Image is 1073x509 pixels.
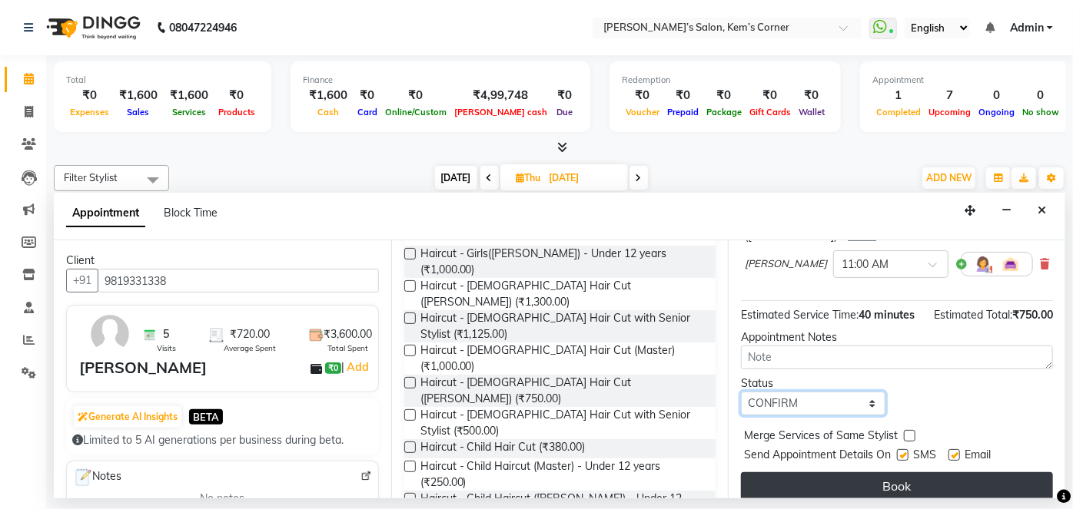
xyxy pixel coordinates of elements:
span: Email [965,447,991,466]
div: ₹0 [622,87,663,104]
div: ₹1,600 [164,87,214,104]
button: Close [1031,199,1053,223]
span: Appointment [66,200,145,227]
span: [PERSON_NAME] cash [450,107,551,117]
span: Online/Custom [381,107,450,117]
div: Appointment Notes [741,329,1053,345]
div: 1 [872,87,925,104]
input: Search by Name/Mobile/Email/Code [98,269,379,293]
span: No show [1018,107,1063,117]
span: Gift Cards [746,107,795,117]
span: Services [168,107,210,117]
span: Thu [513,172,545,183]
span: Due [553,107,576,117]
div: 7 [925,87,975,104]
span: Admin [1010,20,1044,36]
span: Products [214,107,259,117]
div: ₹0 [663,87,703,104]
span: [PERSON_NAME] [745,256,827,272]
img: Interior.png [1002,255,1020,273]
span: ₹720.00 [230,326,270,342]
span: Estimated Total: [934,308,1012,322]
span: 5 [163,326,169,342]
div: ₹0 [354,87,381,104]
button: Generate AI Insights [74,406,181,428]
span: ₹750.00 [1012,308,1053,322]
span: Haircut - [DEMOGRAPHIC_DATA] Hair Cut ([PERSON_NAME]) (₹1,300.00) [420,278,704,310]
span: Prepaid [663,107,703,117]
span: Notes [73,468,121,488]
span: Average Spent [224,342,276,354]
button: ADD NEW [922,167,975,189]
span: SMS [913,447,936,466]
div: Redemption [622,74,829,87]
b: 08047224946 [169,6,237,49]
div: Finance [303,74,578,87]
span: Haircut - Child Haircut (Master) - Under 12 years (₹250.00) [420,458,704,491]
span: Wallet [795,107,829,117]
div: ₹1,600 [113,87,164,104]
span: [DATE] [435,166,477,190]
span: Merge Services of Same Stylist [744,428,898,447]
span: BETA [189,409,223,424]
span: Estimated Service Time: [741,308,859,322]
span: Filter Stylist [64,171,118,183]
span: No notes [200,491,244,507]
span: Package [703,107,746,117]
span: Haircut - [DEMOGRAPHIC_DATA] Hair Cut with Senior Stylist (₹1,125.00) [420,310,704,342]
span: ADD NEW [926,172,972,183]
span: Completed [872,107,925,117]
span: Send Appointment Details On [744,447,891,466]
div: ₹0 [795,87,829,104]
input: 2025-09-04 [545,167,622,190]
div: ₹1,600 [303,87,354,104]
a: Add [344,358,371,376]
span: Visits [157,342,176,354]
div: Total [66,74,259,87]
span: Voucher [622,107,663,117]
button: +91 [66,269,98,293]
span: Card [354,107,381,117]
div: 0 [975,87,1018,104]
span: Expenses [66,107,113,117]
span: Ongoing [975,107,1018,117]
span: | [341,358,371,376]
span: Haircut - Child Hair Cut (₹380.00) [420,439,586,458]
div: Client [66,253,379,269]
div: Appointment [872,74,1063,87]
img: Hairdresser.png [974,255,992,273]
span: Total Spent [327,342,368,354]
div: Limited to 5 AI generations per business during beta. [72,432,373,448]
div: ₹0 [703,87,746,104]
span: ₹0 [325,362,341,375]
div: [PERSON_NAME] [79,356,207,379]
span: Block Time [164,206,218,220]
div: ₹0 [381,87,450,104]
span: 40 minutes [859,308,915,322]
div: ₹0 [746,87,795,104]
div: ₹0 [551,87,578,104]
span: Cash [314,107,343,117]
div: 0 [1018,87,1063,104]
span: ₹3,600.00 [324,326,372,342]
span: Haircut - Girls([PERSON_NAME]) - Under 12 years (₹1,000.00) [420,246,704,278]
div: Status [741,375,885,392]
button: Book [741,472,1053,500]
img: logo [39,6,145,49]
span: Upcoming [925,107,975,117]
span: Haircut - [DEMOGRAPHIC_DATA] Hair Cut (Master) (₹1,000.00) [420,342,704,375]
img: avatar [88,312,132,356]
span: Haircut - [DEMOGRAPHIC_DATA] Hair Cut ([PERSON_NAME]) (₹750.00) [420,375,704,407]
div: ₹0 [66,87,113,104]
div: ₹4,99,748 [450,87,551,104]
div: ₹0 [214,87,259,104]
span: Sales [124,107,154,117]
span: Haircut - [DEMOGRAPHIC_DATA] Hair Cut with Senior Stylist (₹500.00) [420,407,704,439]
